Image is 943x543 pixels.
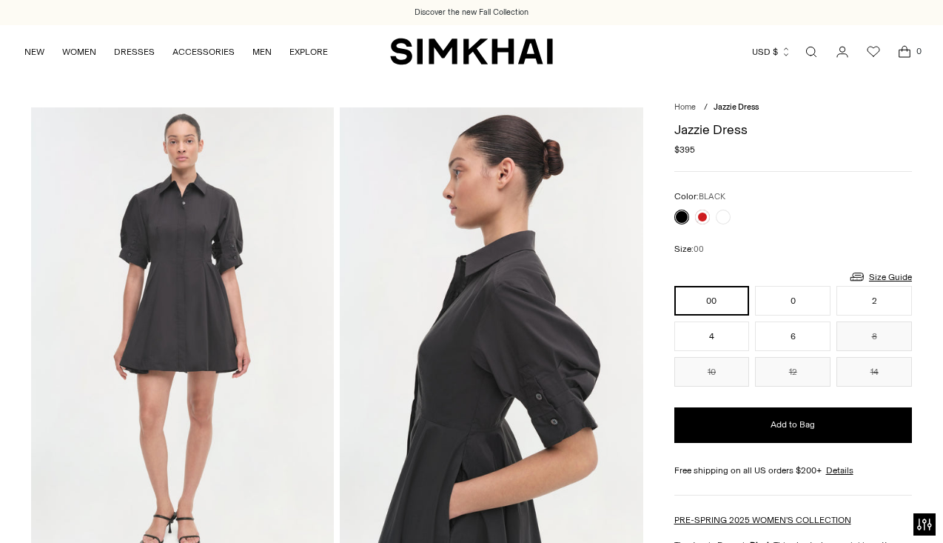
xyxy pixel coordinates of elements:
[674,143,695,156] span: $395
[674,102,696,112] a: Home
[836,322,912,351] button: 8
[828,37,857,67] a: Go to the account page
[836,286,912,316] button: 2
[755,322,830,351] button: 6
[114,36,155,68] a: DRESSES
[674,357,750,387] button: 10
[912,44,925,58] span: 0
[252,36,272,68] a: MEN
[289,36,328,68] a: EXPLORE
[24,36,44,68] a: NEW
[890,37,919,67] a: Open cart modal
[674,407,912,443] button: Add to Bag
[62,36,96,68] a: WOMEN
[674,242,704,256] label: Size:
[674,286,750,316] button: 00
[836,357,912,387] button: 14
[796,37,826,67] a: Open search modal
[826,464,853,477] a: Details
[390,37,553,66] a: SIMKHAI
[755,286,830,316] button: 0
[674,101,912,114] nav: breadcrumbs
[699,192,725,201] span: BLACK
[674,464,912,477] div: Free shipping on all US orders $200+
[415,7,528,19] a: Discover the new Fall Collection
[848,267,912,286] a: Size Guide
[771,419,815,431] span: Add to Bag
[674,123,912,136] h1: Jazzie Dress
[674,190,725,204] label: Color:
[714,102,759,112] span: Jazzie Dress
[674,515,851,525] a: PRE-SPRING 2025 WOMEN'S COLLECTION
[704,101,708,114] div: /
[755,357,830,387] button: 12
[674,322,750,351] button: 4
[694,244,704,254] span: 00
[172,36,235,68] a: ACCESSORIES
[752,36,791,68] button: USD $
[859,37,888,67] a: Wishlist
